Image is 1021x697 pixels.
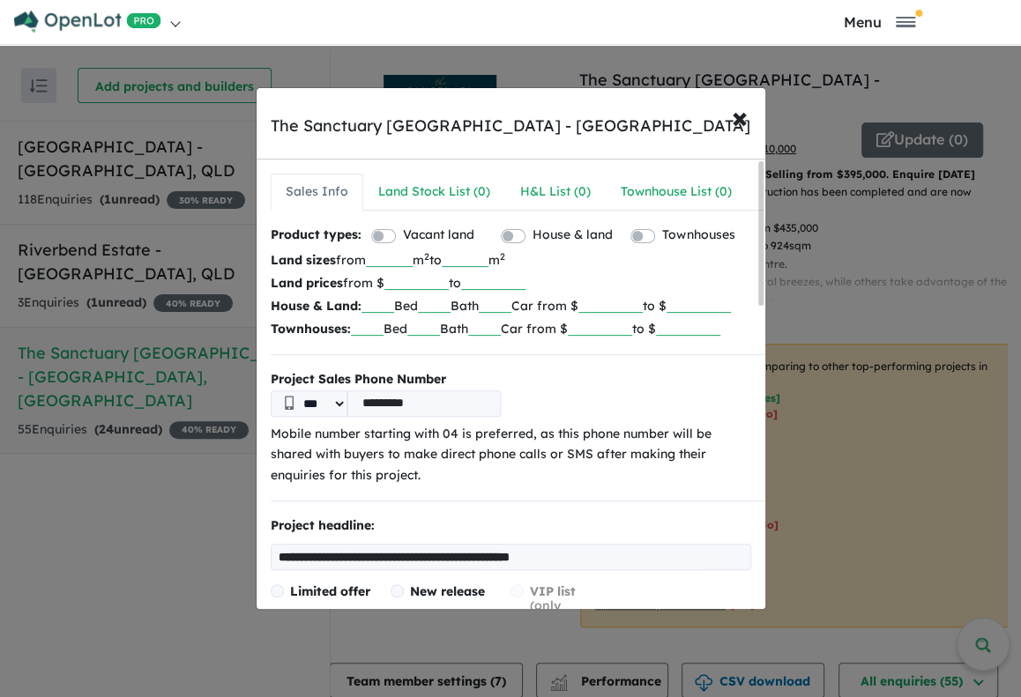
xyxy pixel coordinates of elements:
[271,321,351,337] b: Townhouses:
[285,396,294,410] img: Phone icon
[14,11,161,33] img: Openlot PRO Logo White
[271,294,751,317] p: Bed Bath Car from $ to $
[271,248,751,271] p: from m to m
[271,225,361,248] b: Product types:
[286,182,348,203] div: Sales Info
[732,98,748,136] span: ×
[271,252,336,268] b: Land sizes
[271,271,751,294] p: from $ to
[271,515,751,537] p: Project headline:
[271,369,751,390] b: Project Sales Phone Number
[271,115,750,137] div: The Sanctuary [GEOGRAPHIC_DATA] - [GEOGRAPHIC_DATA]
[271,275,343,291] b: Land prices
[533,225,613,246] label: House & land
[271,424,751,486] p: Mobile number starting with 04 is preferred, as this phone number will be shared with buyers to m...
[662,225,734,246] label: Townhouses
[621,182,732,203] div: Townhouse List ( 0 )
[271,298,361,314] b: House & Land:
[755,13,1003,30] button: Toggle navigation
[424,250,429,263] sup: 2
[410,583,485,599] span: New release
[403,225,474,246] label: Vacant land
[290,583,370,599] span: Limited offer
[500,250,505,263] sup: 2
[520,182,591,203] div: H&L List ( 0 )
[271,317,751,340] p: Bed Bath Car from $ to $
[378,182,490,203] div: Land Stock List ( 0 )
